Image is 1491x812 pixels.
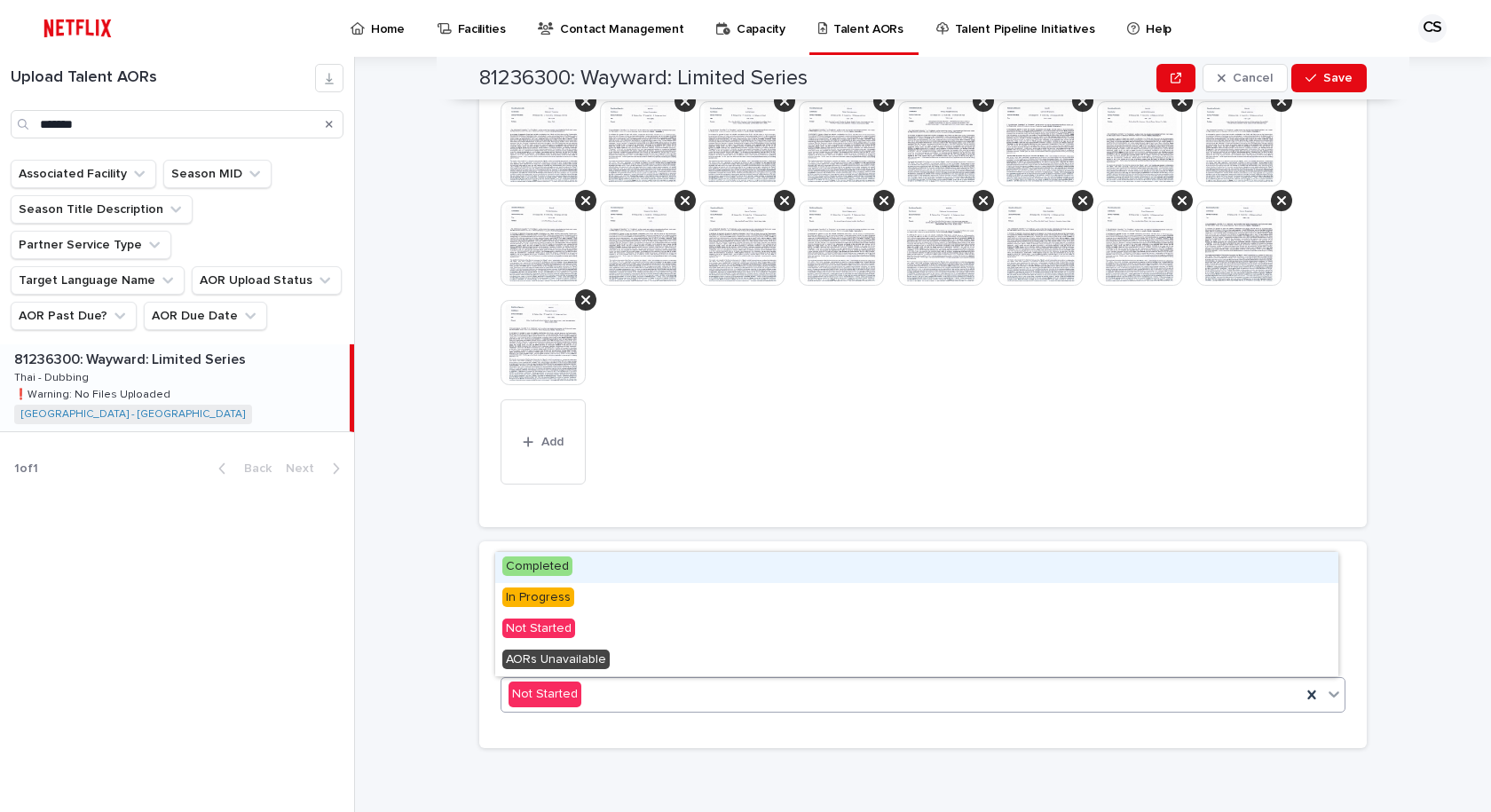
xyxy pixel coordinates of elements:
p: Thai - Dubbing [14,368,92,384]
button: Season MID [163,160,272,188]
button: AOR Past Due? [11,302,137,330]
span: In Progress [502,587,574,607]
button: AOR Due Date [144,302,267,330]
span: AORs Unavailable [502,650,610,669]
a: [GEOGRAPHIC_DATA] - [GEOGRAPHIC_DATA] [21,408,245,421]
h2: 81236300: Wayward: Limited Series [479,66,808,91]
p: ❗️Warning: No Files Uploaded [14,385,174,401]
div: Not Started [509,682,581,707]
div: AORs Unavailable [495,645,1338,676]
input: Search [11,110,343,138]
button: Partner Service Type [11,231,171,259]
button: Cancel [1203,64,1288,92]
button: Save [1291,64,1367,92]
button: Season Title Description [11,195,193,224]
span: Cancel [1233,72,1273,84]
span: Not Started [502,619,575,638]
button: Add [501,399,586,485]
button: Target Language Name [11,266,185,295]
div: In Progress [495,583,1338,614]
span: Back [233,462,272,475]
div: CS [1418,14,1447,43]
div: Not Started [495,614,1338,645]
img: ifQbXi3ZQGMSEF7WDB7W [35,11,120,46]
button: AOR Upload Status [192,266,342,295]
button: Back [204,461,279,477]
div: Completed [495,552,1338,583]
button: Associated Facility [11,160,156,188]
span: Add [541,436,564,448]
p: 81236300: Wayward: Limited Series [14,348,249,368]
span: Save [1323,72,1353,84]
span: Completed [502,556,572,576]
h1: Upload Talent AORs [11,68,315,88]
span: Next [286,462,325,475]
button: Next [279,461,354,477]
